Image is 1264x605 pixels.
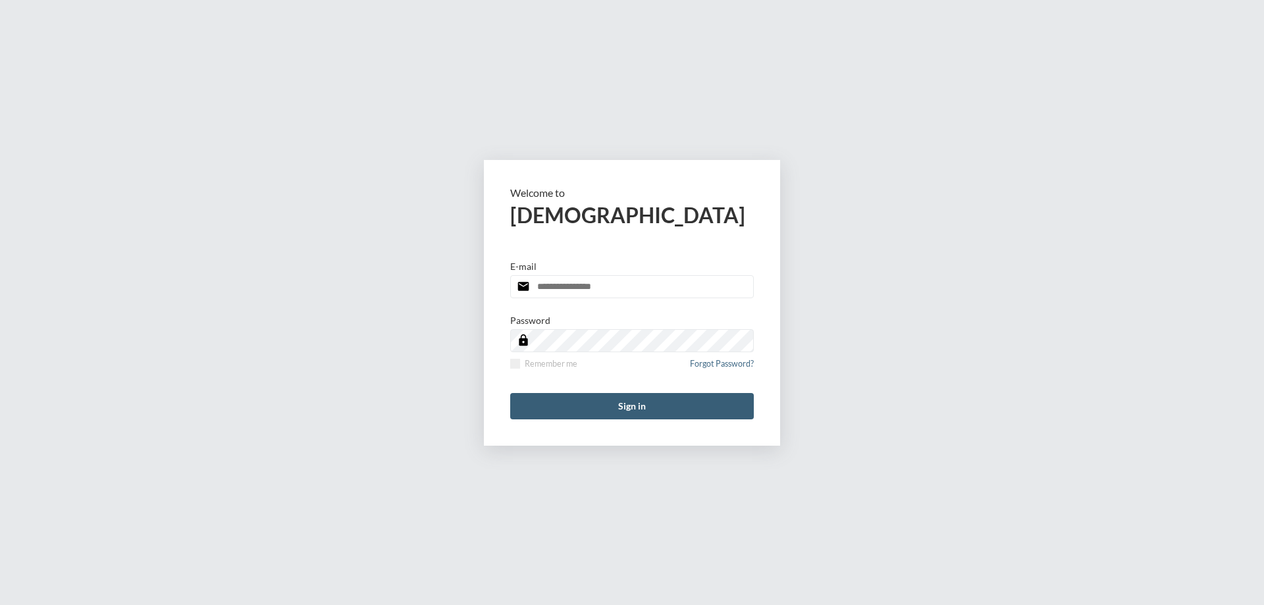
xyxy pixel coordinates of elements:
[510,186,754,199] p: Welcome to
[510,393,754,419] button: Sign in
[510,202,754,228] h2: [DEMOGRAPHIC_DATA]
[510,315,550,326] p: Password
[510,359,577,369] label: Remember me
[510,261,537,272] p: E-mail
[690,359,754,377] a: Forgot Password?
